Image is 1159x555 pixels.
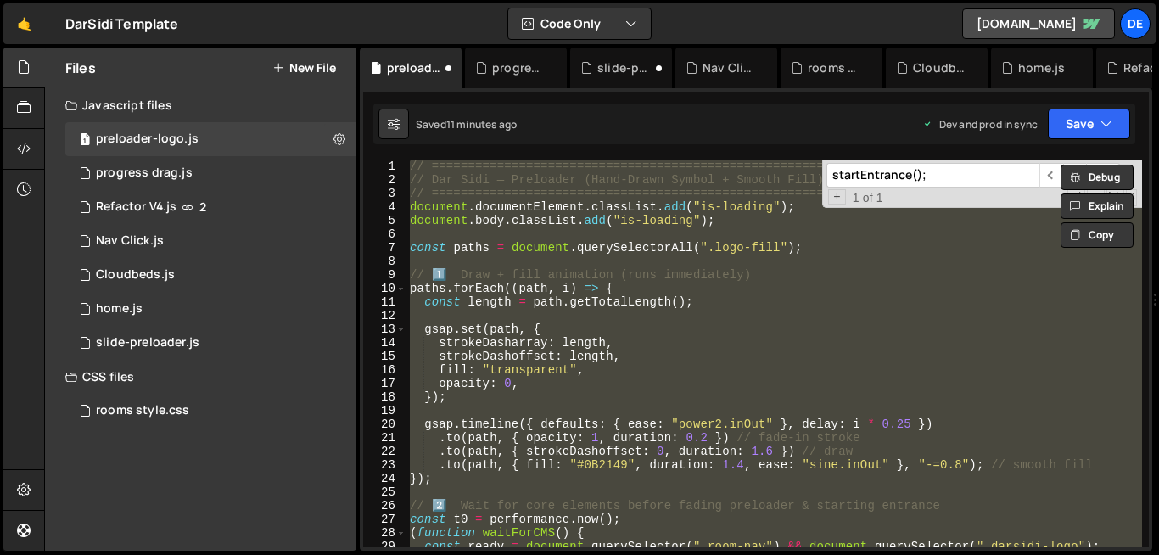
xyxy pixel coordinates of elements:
div: 15943/48230.js [65,122,356,156]
div: 6 [363,227,406,241]
div: 12 [363,309,406,322]
div: Nav Click.js [703,59,757,76]
div: preloader-logo.js [96,132,199,147]
button: Explain [1061,193,1134,219]
div: rooms style.css [96,403,189,418]
div: 5 [363,214,406,227]
div: slide-preloader.js [597,59,652,76]
span: Toggle Replace mode [828,189,846,205]
span: 1 [80,134,90,148]
button: Save [1048,109,1130,139]
a: De [1120,8,1151,39]
div: rooms style.css [808,59,862,76]
div: DarSidi Template [65,14,179,34]
div: 3 [363,187,406,200]
span: 2 [199,200,206,214]
div: progress drag.js [96,165,193,181]
div: 15943/48032.css [65,394,356,428]
div: 14 [363,336,406,350]
div: 18 [363,390,406,404]
h2: Files [65,59,96,77]
div: CSS files [45,360,356,394]
div: 15943/47458.js [65,190,356,224]
span: ​ [1039,163,1063,188]
div: 25 [363,485,406,499]
a: 🤙 [3,3,45,44]
div: 23 [363,458,406,472]
div: 10 [363,282,406,295]
div: Refactor V4.js [96,199,176,215]
div: 11 [363,295,406,309]
div: 8 [363,255,406,268]
div: slide-preloader.js [65,326,356,360]
div: 16 [363,363,406,377]
div: Cloudbeds.js [96,267,175,283]
div: slide-preloader.js [96,335,199,350]
input: Search for [826,163,1039,188]
div: 27 [363,513,406,526]
div: Dev and prod in sync [922,117,1038,132]
div: 21 [363,431,406,445]
button: Code Only [508,8,651,39]
div: 7 [363,241,406,255]
div: 9 [363,268,406,282]
div: Nav Click.js [96,233,164,249]
div: 20 [363,418,406,431]
button: Debug [1061,165,1134,190]
div: 15943/48056.js [65,224,356,258]
div: 15943/47638.js [65,258,356,292]
div: progress drag.js [492,59,546,76]
div: 15 [363,350,406,363]
button: Copy [1061,222,1134,248]
div: 26 [363,499,406,513]
div: 4 [363,200,406,214]
div: 19 [363,404,406,418]
div: Cloudbeds.js [913,59,967,76]
div: 15943/48069.js [65,156,356,190]
div: 1 [363,160,406,173]
span: 1 of 1 [846,191,890,205]
div: 22 [363,445,406,458]
div: Javascript files [45,88,356,122]
div: Saved [416,117,517,132]
div: home.js [96,301,143,317]
div: 15943/42886.js [65,292,356,326]
div: 29 [363,540,406,553]
a: [DOMAIN_NAME] [962,8,1115,39]
div: home.js [1018,59,1065,76]
div: 13 [363,322,406,336]
div: 24 [363,472,406,485]
div: 2 [363,173,406,187]
div: 28 [363,526,406,540]
div: preloader-logo.js [387,59,441,76]
button: New File [272,61,336,75]
div: 11 minutes ago [446,117,517,132]
div: 17 [363,377,406,390]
